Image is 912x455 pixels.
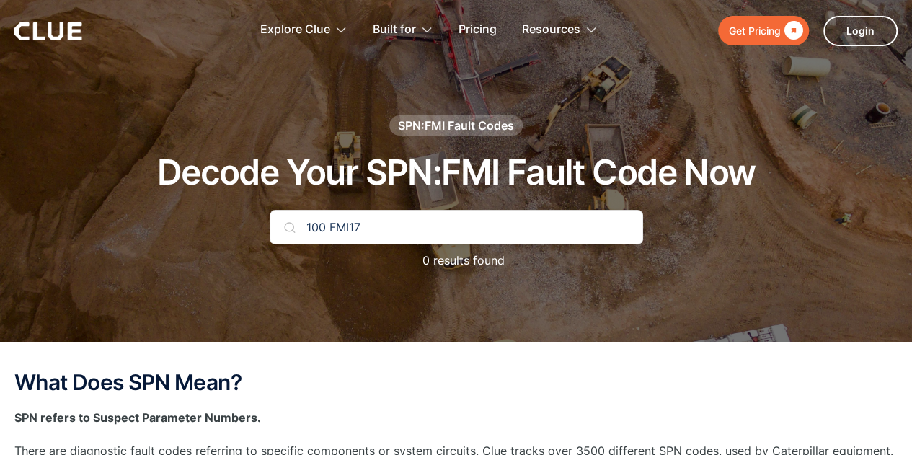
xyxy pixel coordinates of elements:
div:  [781,22,803,40]
div: Resources [522,7,598,53]
a: Get Pricing [718,16,809,45]
p: 0 results found [408,252,505,270]
input: Search Your Code... [270,210,643,244]
a: Login [823,16,898,46]
div: Explore Clue [260,7,347,53]
div: Built for [373,7,416,53]
div: Resources [522,7,580,53]
div: Explore Clue [260,7,330,53]
div: Get Pricing [729,22,781,40]
div: SPN:FMI Fault Codes [398,118,514,133]
h2: What Does SPN Mean? [14,371,898,394]
div: Built for [373,7,433,53]
a: Pricing [459,7,497,53]
h1: Decode Your SPN:FMI Fault Code Now [157,154,756,192]
strong: SPN refers to Suspect Parameter Numbers. [14,410,261,425]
